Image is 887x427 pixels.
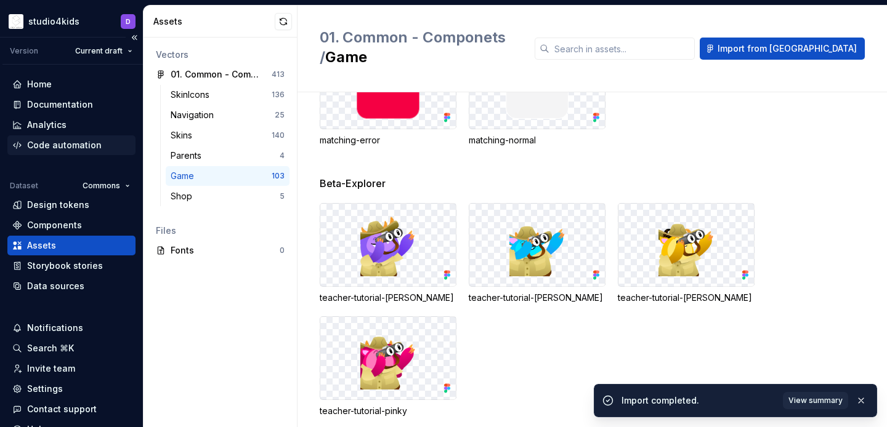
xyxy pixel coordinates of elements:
div: matching-error [320,134,456,146]
button: Contact support [7,399,136,419]
div: 01. Common - Componets [171,68,262,81]
button: View summary [783,392,848,409]
div: teacher-tutorial-[PERSON_NAME] [469,292,606,304]
div: Parents [171,150,206,162]
div: 140 [272,130,285,140]
h2: Game [320,28,520,67]
div: 5 [280,191,285,201]
button: Search ⌘K [7,338,136,358]
div: Settings [27,383,63,395]
div: Version [10,46,38,56]
div: Dataset [10,181,38,191]
a: Shop5 [166,186,290,206]
a: Components [7,215,136,235]
button: Current draft [70,42,138,60]
a: Documentation [7,95,136,114]
div: Home [27,78,52,90]
a: Navigation25 [166,105,290,125]
div: D [126,17,131,26]
div: Storybook stories [27,260,103,272]
div: teacher-tutorial-[PERSON_NAME] [618,292,755,304]
a: SkinIcons136 [166,85,290,105]
div: 413 [272,70,285,79]
div: SkinIcons [171,89,214,101]
div: Components [27,219,82,231]
div: teacher-tutorial-pinky [320,405,456,417]
a: Storybook stories [7,256,136,276]
div: 0 [280,245,285,255]
button: Notifications [7,318,136,338]
a: Game103 [166,166,290,186]
span: 01. Common - Componets / [320,28,506,66]
div: Shop [171,190,197,202]
div: Analytics [27,119,67,131]
input: Search in assets... [549,38,695,60]
a: Parents4 [166,146,290,166]
div: Navigation [171,109,219,121]
a: Analytics [7,115,136,135]
a: Design tokens [7,195,136,215]
a: Code automation [7,135,136,155]
button: Commons [77,177,136,194]
div: matching-normal [469,134,606,146]
span: Commons [83,181,120,191]
div: Code automation [27,139,102,151]
div: Import completed. [622,394,776,407]
button: Collapse sidebar [126,29,143,46]
div: 136 [272,90,285,100]
div: Data sources [27,280,84,292]
div: studio4kids [28,15,79,28]
div: Vectors [156,49,285,61]
div: Search ⌘K [27,342,74,354]
a: 01. Common - Componets413 [151,65,290,84]
div: Skins [171,129,197,142]
span: Beta-Explorer [320,176,386,191]
a: Invite team [7,359,136,378]
a: Skins140 [166,126,290,145]
a: Settings [7,379,136,399]
button: Import from [GEOGRAPHIC_DATA] [700,38,865,60]
a: Fonts0 [151,241,290,260]
span: View summary [788,396,843,405]
div: Notifications [27,322,83,334]
div: Documentation [27,98,93,111]
div: Fonts [171,244,280,257]
div: 103 [272,171,285,181]
div: Design tokens [27,199,89,211]
a: Home [7,74,136,94]
div: Invite team [27,362,75,375]
div: 25 [275,110,285,120]
div: Assets [153,15,275,28]
a: Data sources [7,276,136,296]
div: Assets [27,239,56,252]
span: Import from [GEOGRAPHIC_DATA] [718,42,857,55]
a: Assets [7,236,136,255]
div: Game [171,170,199,182]
div: Files [156,225,285,237]
div: teacher-tutorial-[PERSON_NAME] [320,292,456,304]
span: Current draft [75,46,123,56]
div: 4 [280,151,285,161]
button: studio4kidsD [2,8,140,34]
img: f1dd3a2a-5342-4756-bcfa-e9eec4c7fc0d.png [9,14,23,29]
div: Contact support [27,403,97,415]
